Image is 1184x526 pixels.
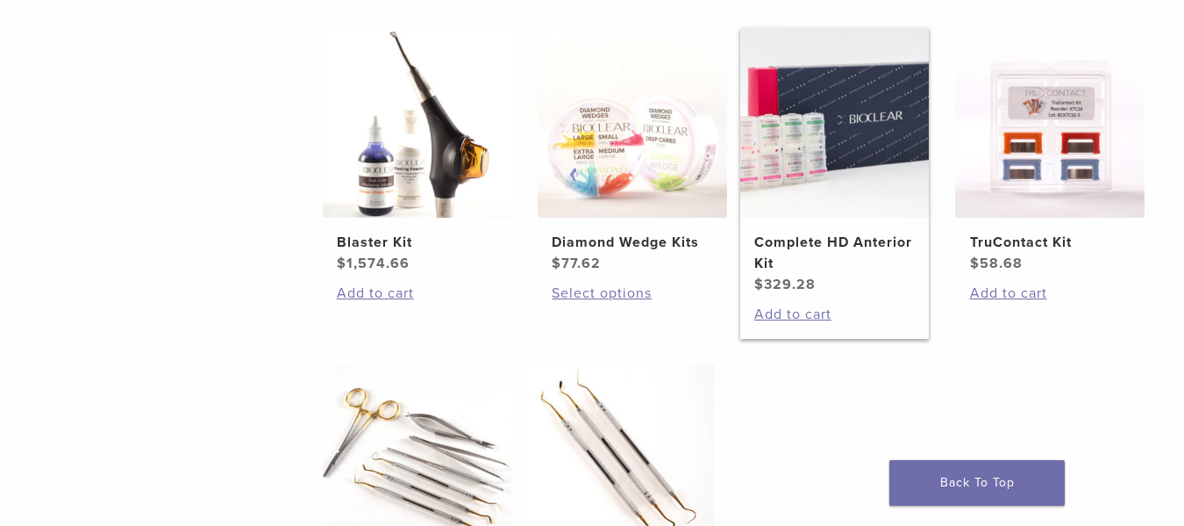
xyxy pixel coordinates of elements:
[552,255,601,272] bdi: 77.62
[754,232,915,274] h2: Complete HD Anterior Kit
[955,28,1145,218] img: TruContact Kit
[754,304,915,325] a: Add to cart: “Complete HD Anterior Kit”
[337,283,497,304] a: Add to cart: “Blaster Kit”
[754,276,816,293] bdi: 329.28
[552,283,712,304] a: Select options for “Diamond Wedge Kits”
[337,255,346,272] span: $
[955,28,1145,274] a: TruContact KitTruContact Kit $58.68
[970,255,980,272] span: $
[740,28,930,218] img: Complete HD Anterior Kit
[552,232,712,253] h2: Diamond Wedge Kits
[552,255,561,272] span: $
[337,255,410,272] bdi: 1,574.66
[970,283,1131,304] a: Add to cart: “TruContact Kit”
[970,255,1023,272] bdi: 58.68
[889,460,1065,506] a: Back To Top
[754,276,764,293] span: $
[337,232,497,253] h2: Blaster Kit
[740,28,930,295] a: Complete HD Anterior KitComplete HD Anterior Kit $329.28
[323,28,512,218] img: Blaster Kit
[538,28,727,274] a: Diamond Wedge KitsDiamond Wedge Kits $77.62
[970,232,1131,253] h2: TruContact Kit
[323,28,512,274] a: Blaster KitBlaster Kit $1,574.66
[538,28,727,218] img: Diamond Wedge Kits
